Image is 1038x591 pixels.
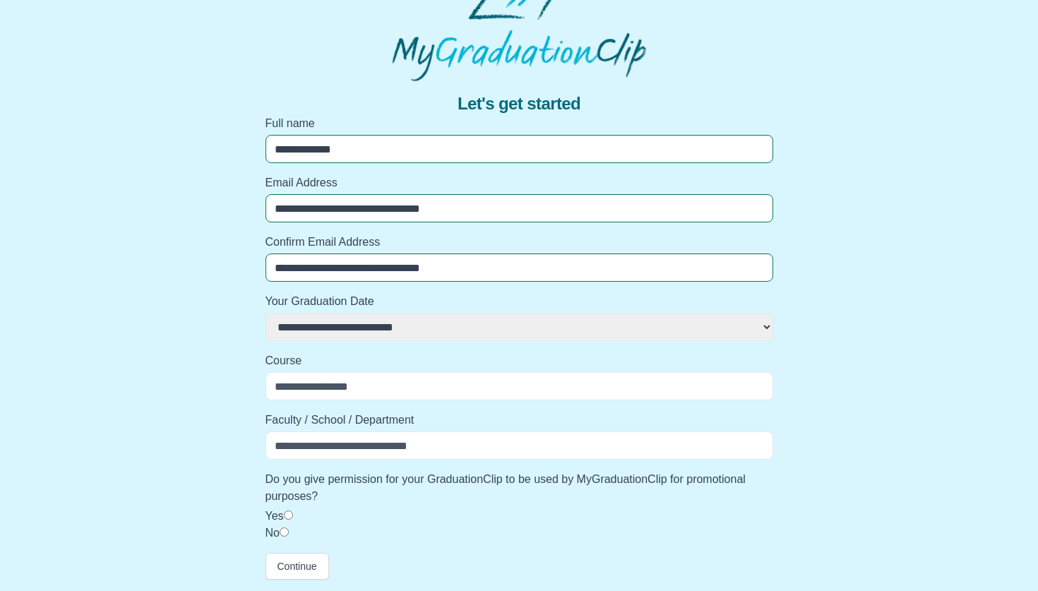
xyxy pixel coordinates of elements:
label: Confirm Email Address [266,234,773,251]
button: Continue [266,553,329,580]
label: Email Address [266,174,773,191]
label: Course [266,352,773,369]
label: Full name [266,115,773,132]
label: Do you give permission for your GraduationClip to be used by MyGraduationClip for promotional pur... [266,471,773,505]
label: Faculty / School / Department [266,412,773,429]
span: Let's get started [458,92,580,115]
label: Yes [266,510,284,522]
label: No [266,527,280,539]
label: Your Graduation Date [266,293,773,310]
